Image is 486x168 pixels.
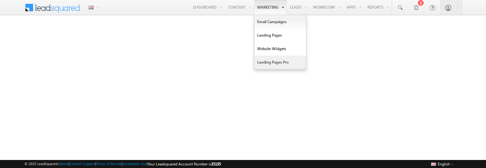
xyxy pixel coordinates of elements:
[255,56,306,69] a: Landing Pages Pro
[255,15,306,29] a: Email Campaigns
[59,162,69,166] a: About
[122,162,147,166] a: Acceptable Use
[255,42,306,56] a: Website Widgets
[438,162,450,166] span: English
[96,162,121,166] a: Terms of Service
[148,162,221,166] span: Your Leadsquared Account Number is
[70,162,95,166] a: Contact Support
[429,160,455,168] button: English
[211,162,221,166] span: 35195
[255,29,306,42] a: Landing Pages
[24,161,221,167] span: © 2025 LeadSquared | | | | |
